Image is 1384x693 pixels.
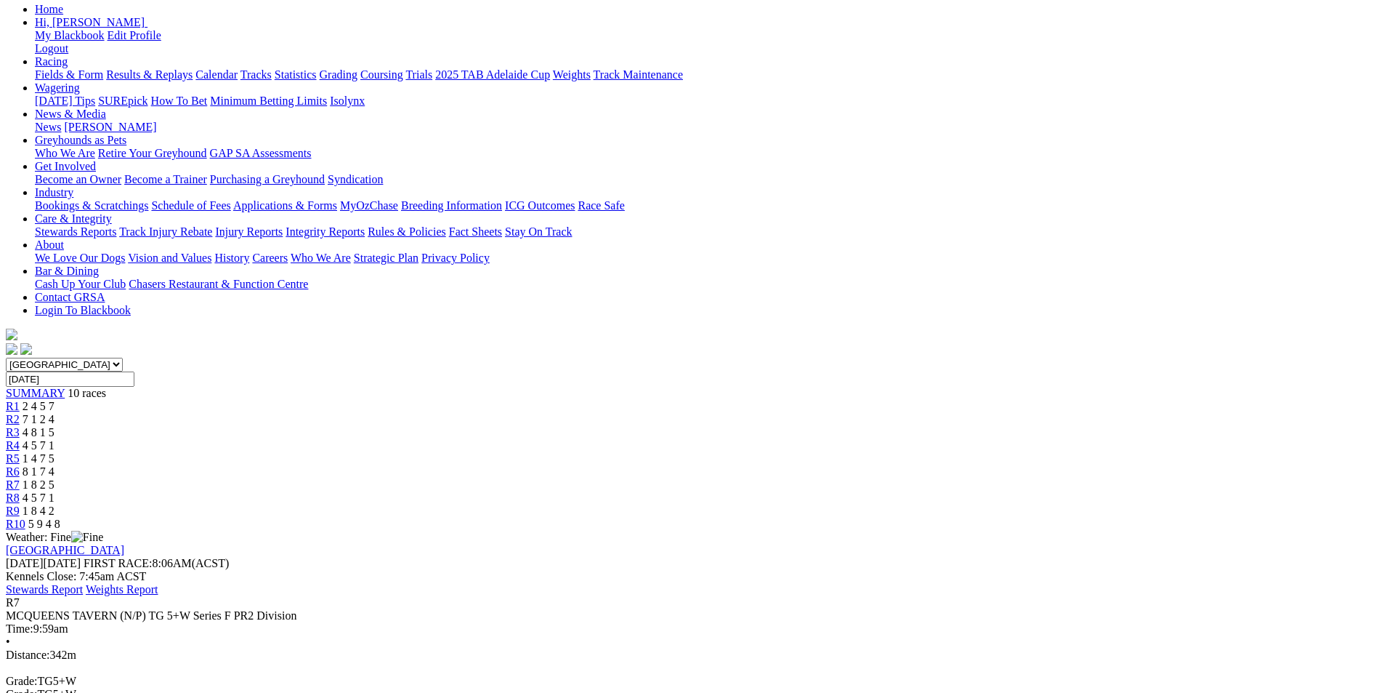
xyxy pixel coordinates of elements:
[6,649,49,661] span: Distance:
[6,372,134,387] input: Select date
[195,68,238,81] a: Calendar
[505,225,572,238] a: Stay On Track
[35,291,105,303] a: Contact GRSA
[35,265,99,277] a: Bar & Dining
[6,343,17,355] img: facebook.svg
[320,68,357,81] a: Grading
[6,478,20,491] a: R7
[35,81,80,94] a: Wagering
[6,622,1378,636] div: 9:59am
[35,199,148,212] a: Bookings & Scratchings
[129,278,308,290] a: Chasers Restaurant & Function Centre
[275,68,317,81] a: Statistics
[35,252,1378,265] div: About
[6,505,20,517] span: R9
[119,225,212,238] a: Track Injury Rebate
[578,199,624,212] a: Race Safe
[6,426,20,438] a: R3
[6,636,10,648] span: •
[20,343,32,355] img: twitter.svg
[214,252,249,264] a: History
[64,121,156,133] a: [PERSON_NAME]
[35,147,95,159] a: Who We Are
[421,252,490,264] a: Privacy Policy
[35,278,126,290] a: Cash Up Your Club
[23,452,54,465] span: 1 4 7 5
[6,675,38,687] span: Grade:
[35,55,68,68] a: Racing
[6,518,25,530] a: R10
[435,68,550,81] a: 2025 TAB Adelaide Cup
[6,531,103,543] span: Weather: Fine
[98,147,207,159] a: Retire Your Greyhound
[6,465,20,478] a: R6
[330,95,365,107] a: Isolynx
[405,68,432,81] a: Trials
[210,147,312,159] a: GAP SA Assessments
[6,400,20,412] a: R1
[35,16,145,28] span: Hi, [PERSON_NAME]
[35,225,116,238] a: Stewards Reports
[360,68,403,81] a: Coursing
[291,252,351,264] a: Who We Are
[35,108,106,120] a: News & Media
[553,68,591,81] a: Weights
[6,439,20,452] a: R4
[86,583,158,596] a: Weights Report
[35,199,1378,212] div: Industry
[23,413,54,425] span: 7 1 2 4
[328,173,383,185] a: Syndication
[6,609,1378,622] div: MCQUEENS TAVERN (N/P) TG 5+W Series F PR2 Division
[6,329,17,340] img: logo-grsa-white.png
[23,492,54,504] span: 4 5 7 1
[35,3,63,15] a: Home
[128,252,211,264] a: Vision and Values
[449,225,502,238] a: Fact Sheets
[35,160,96,172] a: Get Involved
[6,649,1378,662] div: 342m
[505,199,575,212] a: ICG Outcomes
[71,531,103,544] img: Fine
[240,68,272,81] a: Tracks
[340,199,398,212] a: MyOzChase
[98,95,147,107] a: SUREpick
[35,212,112,225] a: Care & Integrity
[124,173,207,185] a: Become a Trainer
[35,29,105,41] a: My Blackbook
[35,173,121,185] a: Become an Owner
[6,492,20,504] a: R8
[210,173,325,185] a: Purchasing a Greyhound
[401,199,502,212] a: Breeding Information
[151,199,230,212] a: Schedule of Fees
[35,304,131,316] a: Login To Blackbook
[106,68,193,81] a: Results & Replays
[6,413,20,425] a: R2
[35,239,64,251] a: About
[6,452,20,465] a: R5
[35,121,61,133] a: News
[35,95,95,107] a: [DATE] Tips
[35,186,73,199] a: Industry
[84,557,229,569] span: 8:06AM(ACST)
[35,173,1378,186] div: Get Involved
[23,505,54,517] span: 1 8 4 2
[6,675,1378,688] div: TG5+W
[35,147,1378,160] div: Greyhounds as Pets
[23,400,54,412] span: 2 4 5 7
[6,557,44,569] span: [DATE]
[354,252,418,264] a: Strategic Plan
[68,387,106,399] span: 10 races
[28,518,60,530] span: 5 9 4 8
[6,557,81,569] span: [DATE]
[210,95,327,107] a: Minimum Betting Limits
[6,583,83,596] a: Stewards Report
[6,387,65,399] a: SUMMARY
